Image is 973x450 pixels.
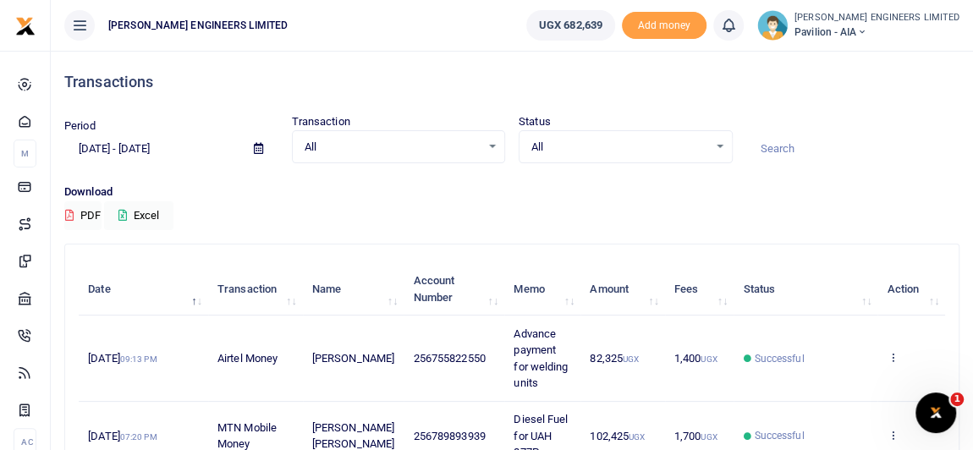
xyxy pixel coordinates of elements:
[88,352,157,365] span: [DATE]
[734,263,877,316] th: Status: activate to sort column ascending
[526,10,615,41] a: UGX 682,639
[120,354,157,364] small: 09:13 PM
[64,201,102,230] button: PDF
[303,263,404,316] th: Name: activate to sort column ascending
[754,428,804,443] span: Successful
[404,263,504,316] th: Account Number: activate to sort column ascending
[590,352,639,365] span: 82,325
[519,10,622,41] li: Wallet ballance
[104,201,173,230] button: Excel
[622,12,706,40] li: Toup your wallet
[514,327,568,390] span: Advance payment for welding units
[14,140,36,167] li: M
[292,113,350,130] label: Transaction
[622,12,706,40] span: Add money
[64,73,959,91] h4: Transactions
[504,263,580,316] th: Memo: activate to sort column ascending
[623,354,639,364] small: UGX
[539,17,602,34] span: UGX 682,639
[950,392,964,406] span: 1
[217,352,278,365] span: Airtel Money
[754,351,804,366] span: Successful
[757,10,788,41] img: profile-user
[64,134,240,163] input: select period
[665,263,734,316] th: Fees: activate to sort column ascending
[519,113,551,130] label: Status
[15,19,36,31] a: logo-small logo-large logo-large
[794,25,959,40] span: Pavilion - AIA
[622,18,706,30] a: Add money
[79,263,208,316] th: Date: activate to sort column descending
[64,118,96,134] label: Period
[208,263,303,316] th: Transaction: activate to sort column ascending
[531,139,708,156] span: All
[64,184,959,201] p: Download
[674,430,717,442] span: 1,700
[915,392,956,433] iframe: Intercom live chat
[120,432,157,442] small: 07:20 PM
[757,10,959,41] a: profile-user [PERSON_NAME] ENGINEERS LIMITED Pavilion - AIA
[580,263,664,316] th: Amount: activate to sort column ascending
[746,134,960,163] input: Search
[312,352,394,365] span: [PERSON_NAME]
[88,430,157,442] span: [DATE]
[674,352,717,365] span: 1,400
[629,432,645,442] small: UGX
[102,18,294,33] span: [PERSON_NAME] ENGINEERS LIMITED
[305,139,481,156] span: All
[15,16,36,36] img: logo-small
[877,263,945,316] th: Action: activate to sort column ascending
[413,352,485,365] span: 256755822550
[794,11,959,25] small: [PERSON_NAME] ENGINEERS LIMITED
[701,354,717,364] small: UGX
[701,432,717,442] small: UGX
